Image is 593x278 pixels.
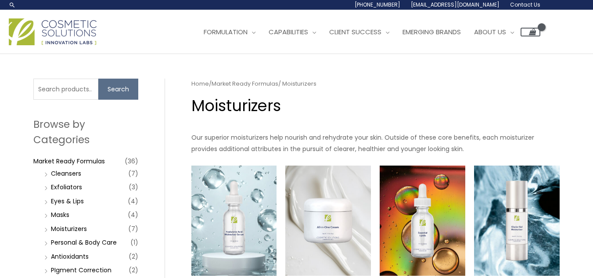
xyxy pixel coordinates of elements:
a: About Us [467,19,521,45]
span: (4) [128,209,138,221]
nav: Breadcrumb [191,79,560,89]
a: Moisturizers [51,224,87,233]
span: Emerging Brands [403,27,461,36]
a: Home [191,79,209,88]
a: Emerging Brands [396,19,467,45]
p: Our superior moisturizers help nourish and rehydrate your skin. Outside of these core benefits, e... [191,132,560,155]
a: Cleansers [51,169,81,178]
a: Market Ready Formulas [33,157,105,166]
span: Formulation [204,27,248,36]
a: Personal & Body Care [51,238,117,247]
a: Formulation [197,19,262,45]
img: Glacier Gel Moisturizer [474,166,560,276]
span: Contact Us [510,1,540,8]
a: Market Ready Formulas [212,79,278,88]
span: [EMAIL_ADDRESS][DOMAIN_NAME] [411,1,500,8]
span: (2) [129,250,138,263]
nav: Site Navigation [190,19,540,45]
span: (3) [129,181,138,193]
span: About Us [474,27,506,36]
img: All In One Cream [285,166,371,276]
a: Client Success [323,19,396,45]
img: Hyaluronic moisturizer Serum [191,166,277,276]
span: Capabilities [269,27,308,36]
span: (7) [128,223,138,235]
img: Essential Lipids [380,166,465,276]
span: (4) [128,195,138,207]
span: [PHONE_NUMBER] [355,1,400,8]
span: (36) [125,155,138,167]
a: Exfoliators [51,183,82,191]
a: Masks [51,210,69,219]
a: Search icon link [9,1,16,8]
a: View Shopping Cart, empty [521,28,540,36]
button: Search [98,79,138,100]
input: Search products… [33,79,98,100]
a: Eyes & Lips [51,197,84,206]
a: PIgment Correction [51,266,111,274]
img: Cosmetic Solutions Logo [9,18,97,45]
a: Capabilities [262,19,323,45]
span: (1) [130,236,138,249]
span: (2) [129,264,138,276]
a: Antioxidants [51,252,89,261]
span: (7) [128,167,138,180]
span: Client Success [329,27,381,36]
h1: Moisturizers [191,95,560,116]
h2: Browse by Categories [33,117,138,147]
